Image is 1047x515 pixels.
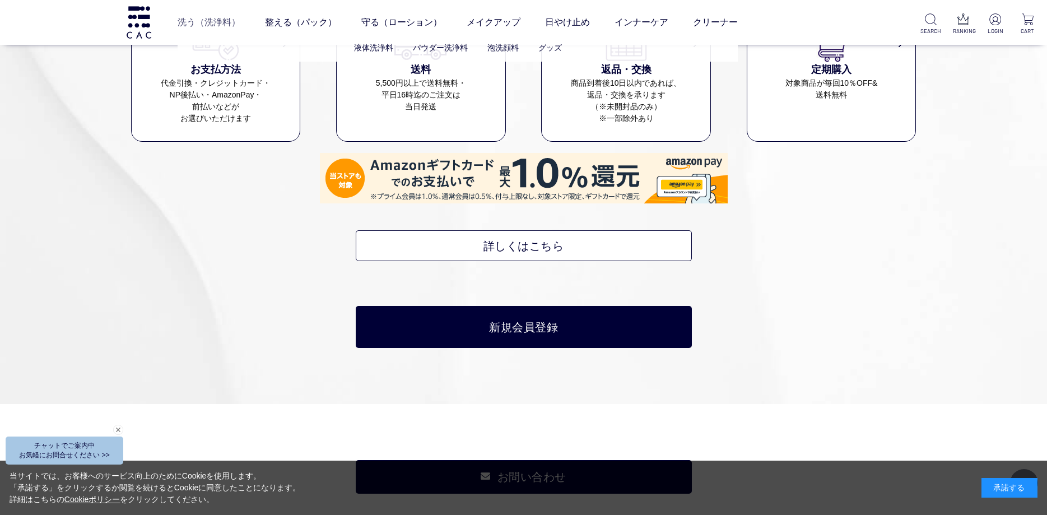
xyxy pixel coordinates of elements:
a: SEARCH [920,13,941,35]
dd: 商品到着後10日以内であれば、 返品・交換を承ります （※未開封品のみ） ※一部除外あり [542,77,710,124]
a: 日やけ止め [545,7,590,38]
a: 送料 5,500円以上で送料無料・平日16時迄のご注文は当日発送 [337,22,505,113]
a: メイクアップ [467,7,520,38]
a: グッズ [538,43,562,52]
a: 整える（パック） [265,7,337,38]
a: 守る（ローション） [361,7,442,38]
dd: 代金引換・クレジットカード・ NP後払い・AmazonPay・ 前払いなどが お選びいただけます [132,77,300,124]
div: 承諾する [981,478,1037,498]
p: RANKING [953,27,974,35]
a: 返品・交換 商品到着後10日以内であれば、返品・交換を承ります（※未開封品のみ）※一部除外あり [542,22,710,124]
p: SEARCH [920,27,941,35]
dd: 5,500円以上で送料無料・ 平日16時迄のご注文は 当日発送 [337,77,505,113]
p: LOGIN [985,27,1006,35]
a: 泡洗顔料 [487,43,519,52]
h3: 送料 [337,62,505,77]
img: logo [125,6,153,38]
a: Cookieポリシー [64,495,120,504]
a: インナーケア [615,7,668,38]
p: CART [1017,27,1038,35]
a: 定期購入 対象商品が毎回10％OFF&送料無料 [747,22,916,101]
a: LOGIN [985,13,1006,35]
a: パウダー洗浄料 [413,43,468,52]
a: CART [1017,13,1038,35]
a: 新規会員登録 [356,306,692,348]
h3: お支払方法 [132,62,300,77]
a: RANKING [953,13,974,35]
a: 液体洗浄料 [354,43,393,52]
a: 詳しくはこちら [356,230,692,261]
a: お支払方法 代金引換・クレジットカード・NP後払い・AmazonPay・前払いなどがお選びいただけます [132,22,300,124]
a: お問い合わせ [356,460,692,494]
h3: 定期購入 [747,62,916,77]
h3: 返品・交換 [542,62,710,77]
a: 洗う（洗浄料） [178,7,240,38]
div: 当サイトでは、お客様へのサービス向上のためにCookieを使用します。 「承諾する」をクリックするか閲覧を続けるとCookieに同意したことになります。 詳細はこちらの をクリックしてください。 [10,470,301,505]
img: 01_Amazon_Pay_BBP_728x90.png [320,153,728,203]
a: クリーナー [693,7,738,38]
dd: 対象商品が毎回10％OFF& 送料無料 [747,77,916,101]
